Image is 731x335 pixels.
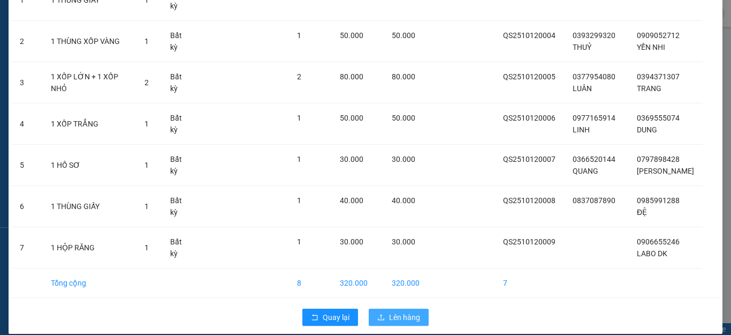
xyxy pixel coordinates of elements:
[11,186,42,227] td: 6
[503,155,555,163] span: QS2510120007
[297,155,301,163] span: 1
[297,196,301,205] span: 1
[66,16,106,66] b: Gửi khách hàng
[11,227,42,269] td: 7
[637,167,694,175] span: [PERSON_NAME]
[11,62,42,103] td: 3
[503,237,555,246] span: QS2510120009
[144,202,149,211] span: 1
[392,31,415,40] span: 50.000
[11,103,42,145] td: 4
[389,311,420,323] span: Lên hàng
[162,227,199,269] td: Bất kỳ
[637,84,661,93] span: TRANG
[392,237,415,246] span: 30.000
[573,155,615,163] span: 0366520144
[331,269,383,298] td: 320.000
[369,309,429,326] button: uploadLên hàng
[573,84,592,93] span: LUÂN
[503,72,555,81] span: QS2510120005
[573,72,615,81] span: 0377954080
[573,114,615,122] span: 0977165914
[637,249,667,258] span: LABO DK
[573,43,591,51] span: THUỶ
[13,69,47,120] b: Xe Đăng Nhân
[392,72,415,81] span: 80.000
[144,120,149,128] span: 1
[637,31,680,40] span: 0909052712
[42,269,136,298] td: Tổng cộng
[42,62,136,103] td: 1 XỐP LỚN + 1 XỐP NHỎ
[302,309,358,326] button: rollbackQuay lại
[42,145,136,186] td: 1 HỒ SƠ
[637,72,680,81] span: 0394371307
[573,31,615,40] span: 0393299320
[144,78,149,87] span: 2
[297,31,301,40] span: 1
[377,314,385,322] span: upload
[288,269,331,298] td: 8
[573,196,615,205] span: 0837087890
[162,186,199,227] td: Bất kỳ
[42,21,136,62] td: 1 THÙNG XỐP VÀNG
[392,155,415,163] span: 30.000
[42,227,136,269] td: 1 HỘP RĂNG
[494,269,564,298] td: 7
[323,311,349,323] span: Quay lại
[42,186,136,227] td: 1 THÙNG GIẤY
[392,196,415,205] span: 40.000
[637,43,665,51] span: YẾN NHI
[311,314,318,322] span: rollback
[383,269,428,298] td: 320.000
[340,72,363,81] span: 80.000
[297,114,301,122] span: 1
[637,125,657,134] span: DUNG
[637,208,647,217] span: ĐỆ
[162,103,199,145] td: Bất kỳ
[11,21,42,62] td: 2
[392,114,415,122] span: 50.000
[637,155,680,163] span: 0797898428
[573,125,590,134] span: LINH
[503,196,555,205] span: QS2510120008
[11,145,42,186] td: 5
[340,237,363,246] span: 30.000
[297,237,301,246] span: 1
[637,237,680,246] span: 0906655246
[340,196,363,205] span: 40.000
[90,41,147,49] b: [DOMAIN_NAME]
[144,161,149,169] span: 1
[573,167,598,175] span: QUANG
[144,243,149,252] span: 1
[162,62,199,103] td: Bất kỳ
[340,114,363,122] span: 50.000
[144,37,149,46] span: 1
[637,114,680,122] span: 0369555074
[162,145,199,186] td: Bất kỳ
[162,21,199,62] td: Bất kỳ
[116,13,142,39] img: logo.jpg
[637,196,680,205] span: 0985991288
[503,114,555,122] span: QS2510120006
[90,51,147,64] li: (c) 2017
[42,103,136,145] td: 1 XỐP TRẮNG
[297,72,301,81] span: 2
[340,155,363,163] span: 30.000
[503,31,555,40] span: QS2510120004
[340,31,363,40] span: 50.000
